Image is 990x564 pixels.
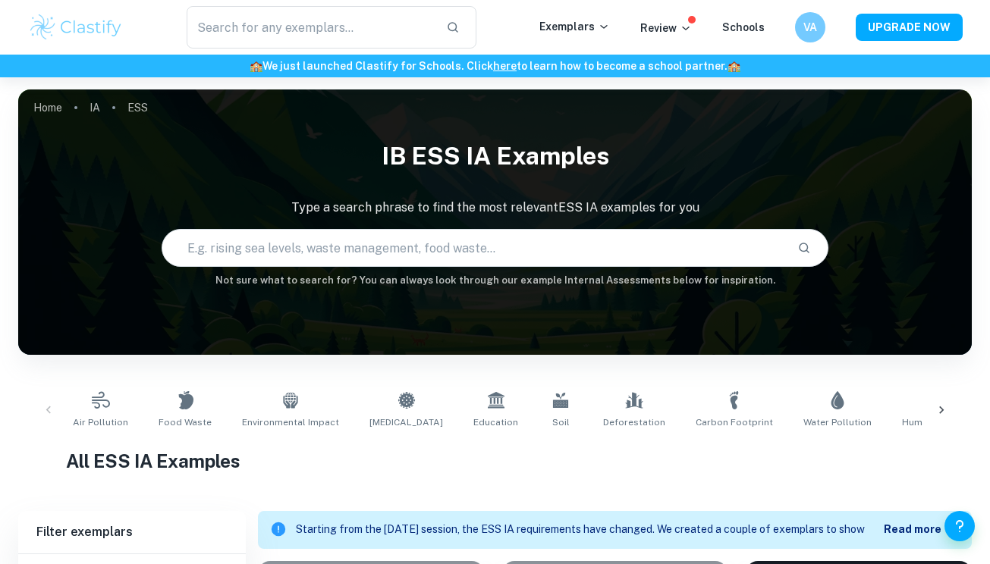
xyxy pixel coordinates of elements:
a: here [493,60,517,72]
a: Schools [722,21,765,33]
h1: All ESS IA Examples [66,447,924,475]
span: Water Pollution [803,415,872,429]
span: [MEDICAL_DATA] [369,415,443,429]
button: VA [795,12,825,42]
img: Clastify logo [28,12,124,42]
p: Type a search phrase to find the most relevant ESS IA examples for you [18,199,972,217]
span: 🏫 [728,60,740,72]
p: Starting from the [DATE] session, the ESS IA requirements have changed. We created a couple of ex... [296,522,884,538]
h6: We just launched Clastify for Schools. Click to learn how to become a school partner. [3,58,987,74]
h6: VA [801,19,819,36]
span: Food Waste [159,415,212,429]
button: Help and Feedback [944,511,975,541]
h6: Filter exemplars [18,511,246,553]
a: IA [90,97,100,118]
span: Air Pollution [73,415,128,429]
b: Read more [884,523,941,535]
span: Deforestation [603,415,665,429]
span: Human Activity [902,415,969,429]
span: 🏫 [250,60,262,72]
a: Home [33,97,62,118]
span: Education [473,415,518,429]
span: Soil [552,415,570,429]
p: Review [640,20,692,36]
button: Search [791,235,817,261]
p: Exemplars [539,18,610,35]
p: ESS [127,99,148,116]
input: Search for any exemplars... [187,6,435,49]
span: Environmental Impact [242,415,339,429]
span: Carbon Footprint [696,415,773,429]
h1: IB ESS IA examples [18,132,972,180]
h6: Not sure what to search for? You can always look through our example Internal Assessments below f... [18,273,972,288]
input: E.g. rising sea levels, waste management, food waste... [162,227,786,269]
button: UPGRADE NOW [856,14,963,41]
